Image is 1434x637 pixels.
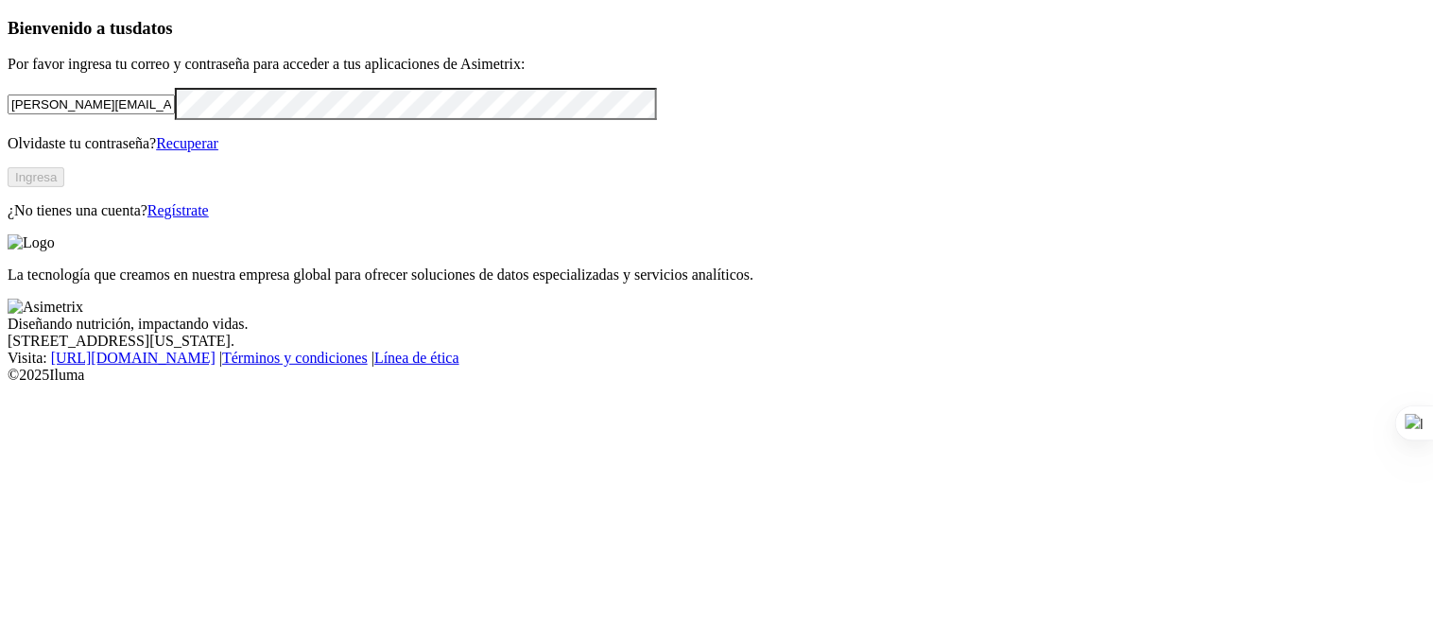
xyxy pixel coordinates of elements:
p: La tecnología que creamos en nuestra empresa global para ofrecer soluciones de datos especializad... [8,267,1426,284]
button: Ingresa [8,167,64,187]
p: Olvidaste tu contraseña? [8,135,1426,152]
a: Regístrate [147,202,209,218]
h3: Bienvenido a tus [8,18,1426,39]
img: Logo [8,234,55,251]
a: Línea de ética [374,350,459,366]
img: Asimetrix [8,299,83,316]
a: Recuperar [156,135,218,151]
a: Términos y condiciones [222,350,368,366]
a: [URL][DOMAIN_NAME] [51,350,216,366]
div: [STREET_ADDRESS][US_STATE]. [8,333,1426,350]
div: © 2025 Iluma [8,367,1426,384]
input: Tu correo [8,95,175,114]
p: Por favor ingresa tu correo y contraseña para acceder a tus aplicaciones de Asimetrix: [8,56,1426,73]
span: datos [132,18,173,38]
p: ¿No tienes una cuenta? [8,202,1426,219]
div: Diseñando nutrición, impactando vidas. [8,316,1426,333]
div: Visita : | | [8,350,1426,367]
